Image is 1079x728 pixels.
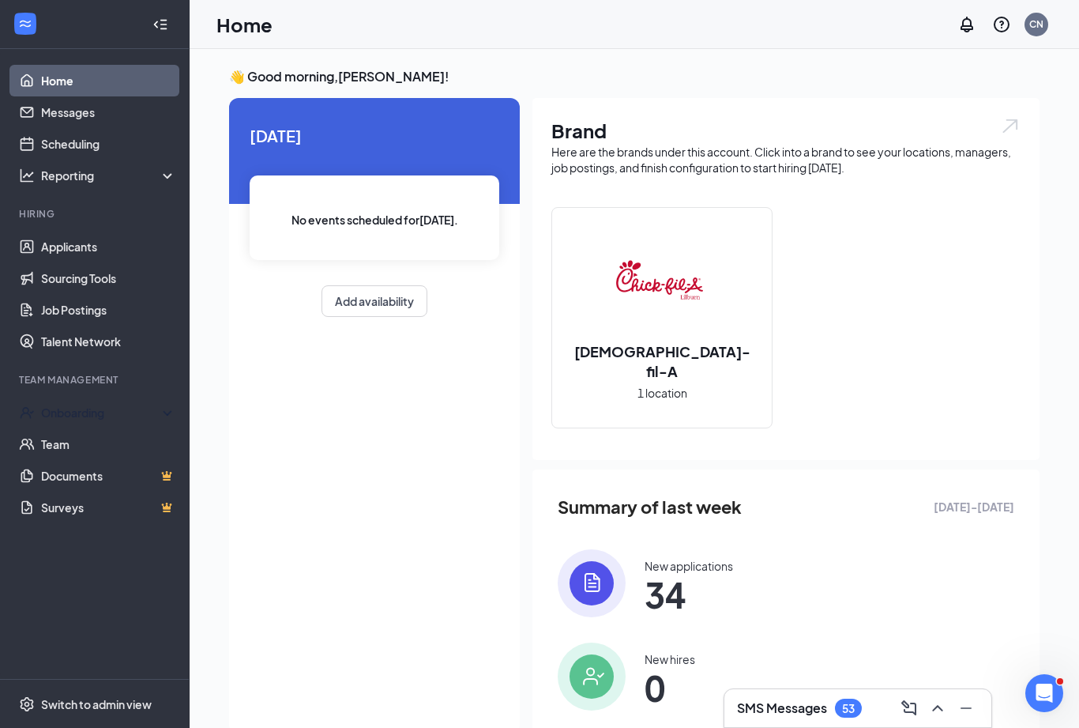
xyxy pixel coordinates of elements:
a: Home [41,65,176,96]
div: 53 [842,702,855,715]
div: Here are the brands under this account. Click into a brand to see your locations, managers, job p... [551,144,1021,175]
span: 0 [645,673,695,702]
div: Switch to admin view [41,696,152,712]
svg: Collapse [152,17,168,32]
span: 1 location [637,384,687,402]
div: Reporting [41,168,177,183]
a: DocumentsCrown [41,460,176,492]
div: Team Management [19,373,173,387]
h1: Brand [551,117,1021,144]
svg: QuestionInfo [992,15,1011,34]
svg: UserCheck [19,405,35,421]
iframe: Intercom live chat [1025,674,1063,712]
button: Add availability [321,285,427,317]
svg: Analysis [19,168,35,183]
button: Minimize [953,696,979,721]
div: New hires [645,651,695,667]
img: icon [558,643,626,711]
a: Team [41,428,176,460]
div: CN [1029,17,1043,31]
img: open.6027fd2a22e1237b5b06.svg [1000,117,1021,135]
a: Applicants [41,231,176,262]
div: Onboarding [41,405,163,421]
button: ComposeMessage [897,696,922,721]
a: Job Postings [41,294,176,326]
span: [DATE] [250,123,499,148]
img: Chick-fil-A [611,234,712,335]
a: SurveysCrown [41,492,176,523]
span: 34 [645,580,733,609]
h2: [DEMOGRAPHIC_DATA]-fil-A [552,341,772,381]
h1: Home [216,11,273,38]
a: Scheduling [41,128,176,160]
button: ChevronUp [925,696,950,721]
span: Summary of last week [558,493,742,521]
svg: Settings [19,696,35,712]
img: icon [558,549,626,617]
a: Messages [41,96,176,128]
svg: Minimize [957,699,976,718]
svg: ComposeMessage [900,699,919,718]
h3: SMS Messages [737,700,827,717]
svg: WorkstreamLogo [17,16,33,32]
a: Sourcing Tools [41,262,176,294]
div: Hiring [19,207,173,221]
span: [DATE] - [DATE] [934,498,1014,515]
h3: 👋 Good morning, [PERSON_NAME] ! [229,68,1040,85]
div: New applications [645,558,733,574]
svg: Notifications [957,15,976,34]
span: No events scheduled for [DATE] . [291,211,458,228]
svg: ChevronUp [928,699,947,718]
a: Talent Network [41,326,176,357]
